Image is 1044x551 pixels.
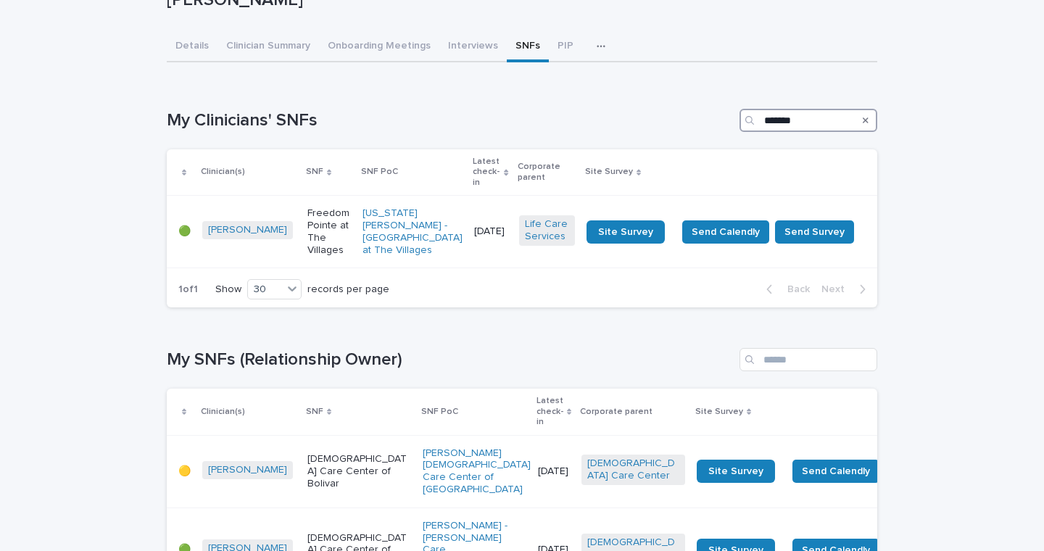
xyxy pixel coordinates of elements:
[362,207,463,256] a: [US_STATE][PERSON_NAME] - [GEOGRAPHIC_DATA] at The Villages
[167,349,734,370] h1: My SNFs (Relationship Owner)
[178,465,191,478] p: 🟡
[319,32,439,62] button: Onboarding Meetings
[474,225,507,238] p: [DATE]
[536,393,563,430] p: Latest check-in
[178,225,191,238] p: 🟢
[248,282,283,297] div: 30
[697,460,775,483] a: Site Survey
[792,460,879,483] button: Send Calendly
[361,164,398,180] p: SNF PoC
[682,220,769,244] button: Send Calendly
[167,110,734,131] h1: My Clinicians' SNFs
[549,32,582,62] button: PIP
[585,164,633,180] p: Site Survey
[167,435,987,507] tr: 🟡[PERSON_NAME] [DEMOGRAPHIC_DATA] Care Center of Bolivar[PERSON_NAME][DEMOGRAPHIC_DATA] Care Cent...
[708,466,763,476] span: Site Survey
[201,404,245,420] p: Clinician(s)
[306,164,323,180] p: SNF
[518,159,576,186] p: Corporate parent
[208,464,287,476] a: [PERSON_NAME]
[439,32,507,62] button: Interviews
[208,224,287,236] a: [PERSON_NAME]
[167,196,877,268] tr: 🟢[PERSON_NAME] Freedom Pointe at The Villages[US_STATE][PERSON_NAME] - [GEOGRAPHIC_DATA] at The V...
[587,457,679,482] a: [DEMOGRAPHIC_DATA] Care Center
[306,404,323,420] p: SNF
[816,283,877,296] button: Next
[775,220,854,244] button: Send Survey
[695,404,743,420] p: Site Survey
[473,154,500,191] p: Latest check-in
[587,220,665,244] a: Site Survey
[215,283,241,296] p: Show
[739,109,877,132] input: Search
[580,404,652,420] p: Corporate parent
[755,283,816,296] button: Back
[421,404,458,420] p: SNF PoC
[167,32,217,62] button: Details
[307,283,389,296] p: records per page
[779,284,810,294] span: Back
[307,453,411,489] p: [DEMOGRAPHIC_DATA] Care Center of Bolivar
[802,464,870,478] span: Send Calendly
[784,225,845,239] span: Send Survey
[538,465,570,478] p: [DATE]
[507,32,549,62] button: SNFs
[217,32,319,62] button: Clinician Summary
[525,218,569,243] a: Life Care Services
[423,447,531,496] a: [PERSON_NAME][DEMOGRAPHIC_DATA] Care Center of [GEOGRAPHIC_DATA]
[821,284,853,294] span: Next
[692,225,760,239] span: Send Calendly
[739,348,877,371] input: Search
[201,164,245,180] p: Clinician(s)
[307,207,351,256] p: Freedom Pointe at The Villages
[598,227,653,237] span: Site Survey
[167,272,210,307] p: 1 of 1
